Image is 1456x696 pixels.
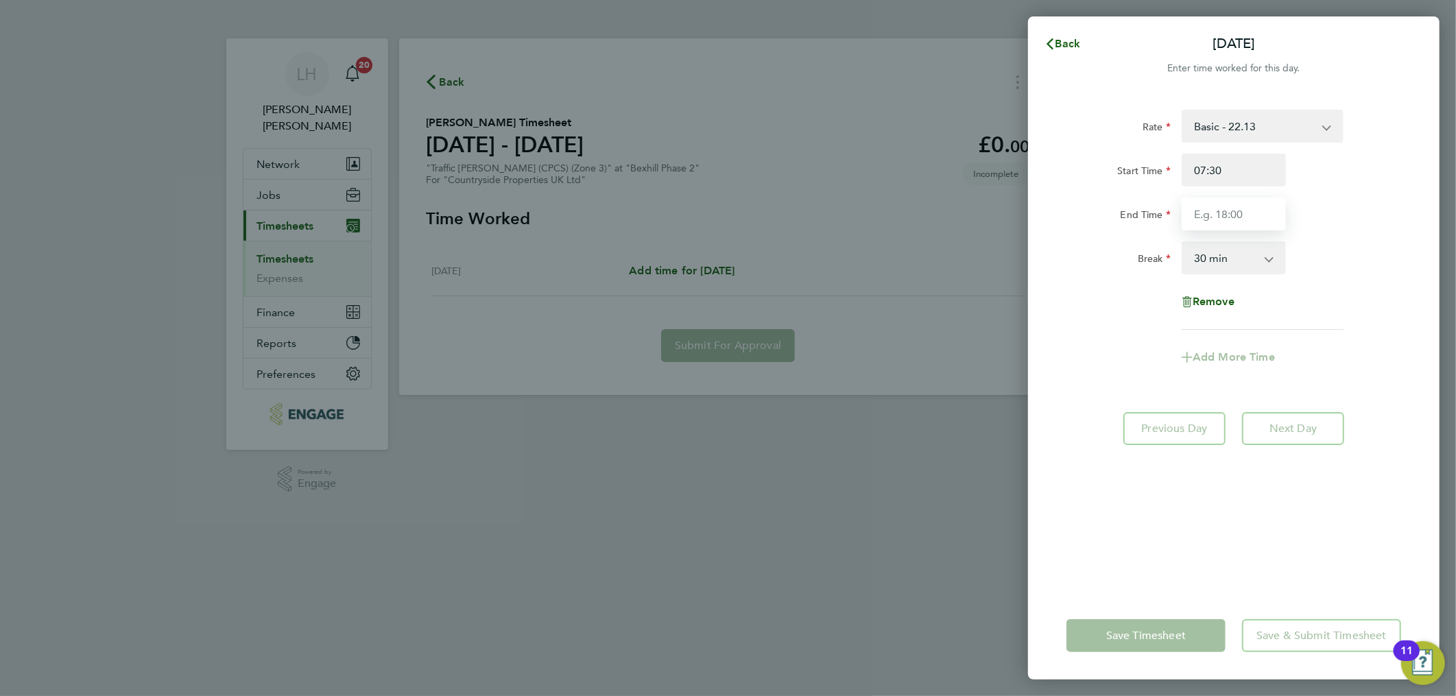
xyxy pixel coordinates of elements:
button: Open Resource Center, 11 new notifications [1401,641,1445,685]
span: Remove [1193,295,1234,308]
input: E.g. 18:00 [1182,197,1286,230]
label: Start Time [1117,165,1171,181]
label: End Time [1121,208,1171,225]
button: Remove [1182,296,1234,307]
label: Break [1138,252,1171,269]
div: 11 [1400,651,1413,669]
span: Back [1055,37,1081,50]
input: E.g. 08:00 [1182,154,1286,187]
p: [DATE] [1213,34,1255,53]
button: Back [1031,30,1095,58]
div: Enter time worked for this day. [1028,60,1440,77]
label: Rate [1143,121,1171,137]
